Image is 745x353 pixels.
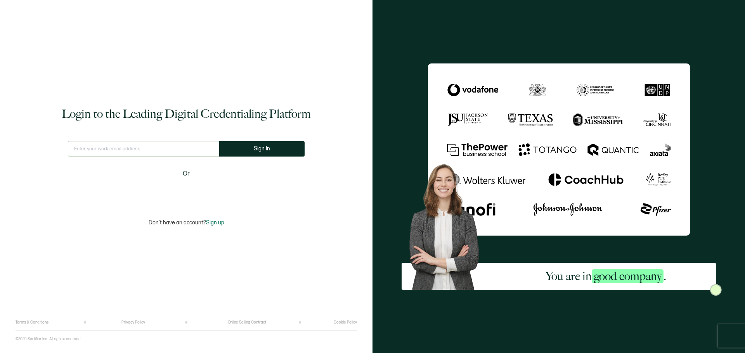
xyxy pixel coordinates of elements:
iframe: Sign in with Google Button [138,184,235,201]
h1: Login to the Leading Digital Credentialing Platform [62,106,311,122]
button: Sign In [219,141,305,157]
img: Sertifier Login [710,284,722,296]
span: Or [183,169,190,179]
span: good company [592,269,664,283]
img: Sertifier Login - You are in <span class="strong-h">good company</span>. [428,63,690,236]
p: ©2025 Sertifier Inc.. All rights reserved. [16,337,81,341]
a: Cookie Policy [334,320,357,325]
img: Sertifier Login - You are in <span class="strong-h">good company</span>. Hero [402,158,496,290]
a: Terms & Conditions [16,320,49,325]
p: Don't have an account? [149,219,224,226]
span: Sign In [254,146,270,152]
a: Online Selling Contract [228,320,266,325]
input: Enter your work email address [68,141,219,157]
a: Privacy Policy [121,320,145,325]
span: Sign up [206,219,224,226]
h2: You are in . [546,269,666,284]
